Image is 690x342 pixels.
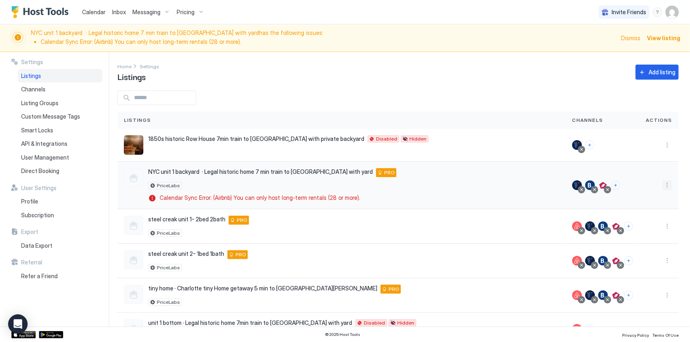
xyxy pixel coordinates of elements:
span: Data Export [21,242,52,249]
span: Custom Message Tags [21,113,80,120]
span: User Management [21,154,69,161]
span: PRO [384,169,395,176]
span: PRO [237,216,247,224]
div: menu [662,256,672,266]
div: Open Intercom Messenger [8,314,28,334]
span: Privacy Policy [622,333,649,338]
a: Subscription [18,208,102,222]
span: tiny home · Charlotte tiny Home getaway 5 min to [GEOGRAPHIC_DATA][PERSON_NAME] [148,285,377,292]
a: App Store [11,331,36,338]
span: steel creak unit 1- 2bed 2bath [148,216,225,223]
span: Export [21,228,38,236]
span: NYC unit 1 backyard · Legal historic home 7 min train to [GEOGRAPHIC_DATA] with yard has the foll... [31,29,616,47]
li: Calendar Sync Error: (Airbnb) You can only host long-term rentals (28 or more). [41,38,616,45]
div: View listing [647,34,680,42]
span: Messaging [132,9,160,16]
a: Privacy Policy [622,330,649,339]
a: Google Play Store [39,331,63,338]
span: Profile [21,198,38,205]
span: 1850s historic Row House 7min train to [GEOGRAPHIC_DATA] with private backyard [148,135,364,143]
div: Breadcrumb [140,62,159,70]
button: Add listing [636,65,679,80]
button: More options [662,221,672,231]
div: menu [662,221,672,231]
span: Listings [124,117,151,124]
a: Direct Booking [18,164,102,178]
span: Invite Friends [612,9,646,16]
span: Home [117,63,132,69]
span: Inbox [112,9,126,15]
button: Connect channels [624,222,633,231]
a: Calendar [82,8,106,16]
div: Breadcrumb [117,62,132,70]
span: Calendar [82,9,106,15]
span: unit 1 bottom · Legal historic home 7min train to [GEOGRAPHIC_DATA] with yard [148,319,352,327]
div: menu [662,290,672,300]
div: Dismiss [621,34,640,42]
span: Smart Locks [21,127,53,134]
span: steel creak unit 2- 1bed 1bath [148,250,224,258]
a: Terms Of Use [652,330,679,339]
span: Pricing [177,9,195,16]
button: More options [662,324,672,334]
span: Settings [21,58,43,66]
a: Settings [140,62,159,70]
span: Refer a Friend [21,273,58,280]
a: Listings [18,69,102,83]
span: Listing Groups [21,100,58,107]
a: Data Export [18,239,102,253]
div: Add listing [649,68,675,76]
a: Listing Groups [18,96,102,110]
button: Connect channels [624,291,633,300]
button: More options [662,140,672,150]
a: Refer a Friend [18,269,102,283]
span: © 2025 Host Tools [325,332,361,337]
span: Settings [140,63,159,69]
button: More options [662,180,672,190]
div: menu [662,140,672,150]
div: User profile [666,6,679,19]
span: Actions [646,117,672,124]
span: Referral [21,259,42,266]
div: listing image [124,135,143,155]
a: API & Integrations [18,137,102,151]
button: Connect channels [585,325,594,333]
a: Channels [18,82,102,96]
button: More options [662,256,672,266]
span: Listings [117,70,146,82]
span: User Settings [21,184,56,192]
input: Input Field [131,91,196,105]
span: PRO [236,251,246,258]
div: menu [653,7,662,17]
button: Connect channels [624,256,633,265]
button: Connect channels [611,181,620,190]
span: API & Integrations [21,140,67,147]
span: Channels [572,117,603,124]
a: User Management [18,151,102,165]
button: Connect channels [585,141,594,149]
span: Channels [21,86,45,93]
span: Direct Booking [21,167,59,175]
span: PRO [389,286,399,293]
span: Listings [21,72,41,80]
span: Terms Of Use [652,333,679,338]
a: Profile [18,195,102,208]
button: More options [662,290,672,300]
span: NYC unit 1 backyard · Legal historic home 7 min train to [GEOGRAPHIC_DATA] with yard [148,168,373,175]
a: Smart Locks [18,123,102,137]
span: Subscription [21,212,54,219]
div: menu [662,324,672,334]
a: Home [117,62,132,70]
a: Inbox [112,8,126,16]
a: Custom Message Tags [18,110,102,123]
a: Host Tools Logo [11,6,72,18]
div: menu [662,180,672,190]
span: Calendar Sync Error: (Airbnb) You can only host long-term rentals (28 or more). [160,194,360,201]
